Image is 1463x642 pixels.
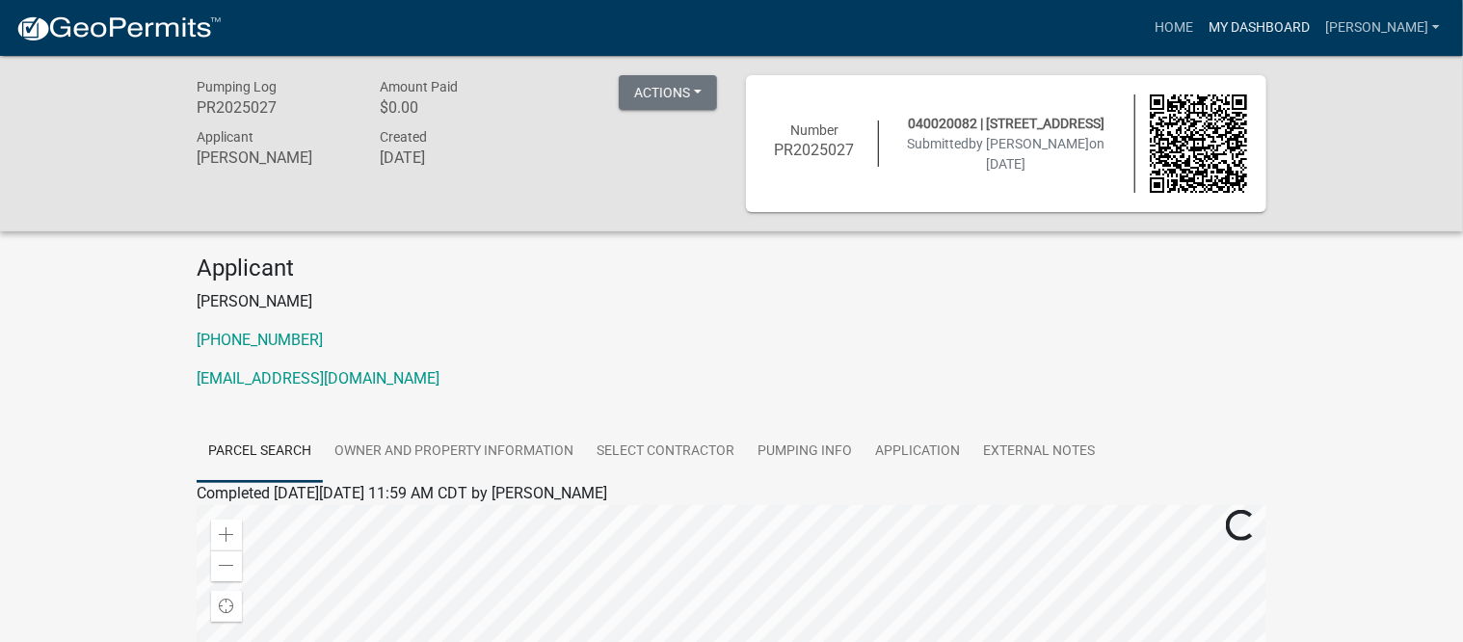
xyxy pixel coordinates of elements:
[971,421,1106,483] a: External Notes
[1201,10,1317,46] a: My Dashboard
[197,79,277,94] span: Pumping Log
[197,290,1266,313] p: [PERSON_NAME]
[323,421,585,483] a: Owner and Property Information
[197,148,351,167] h6: [PERSON_NAME]
[197,98,351,117] h6: PR2025027
[380,79,458,94] span: Amount Paid
[619,75,717,110] button: Actions
[1317,10,1448,46] a: [PERSON_NAME]
[908,116,1104,131] span: 040020082 | [STREET_ADDRESS]
[380,148,534,167] h6: [DATE]
[864,421,971,483] a: Application
[197,484,607,502] span: Completed [DATE][DATE] 11:59 AM CDT by [PERSON_NAME]
[1147,10,1201,46] a: Home
[790,122,838,138] span: Number
[380,98,534,117] h6: $0.00
[1150,94,1248,193] img: QR code
[197,421,323,483] a: Parcel search
[211,591,242,622] div: Find my location
[380,129,427,145] span: Created
[585,421,746,483] a: Select contractor
[197,331,323,349] a: [PHONE_NUMBER]
[211,550,242,581] div: Zoom out
[970,136,1090,151] span: by [PERSON_NAME]
[746,421,864,483] a: Pumping Info
[908,136,1105,172] span: Submitted on [DATE]
[197,129,253,145] span: Applicant
[197,369,439,388] a: [EMAIL_ADDRESS][DOMAIN_NAME]
[197,254,1266,282] h4: Applicant
[765,141,864,159] h6: PR2025027
[211,520,242,550] div: Zoom in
